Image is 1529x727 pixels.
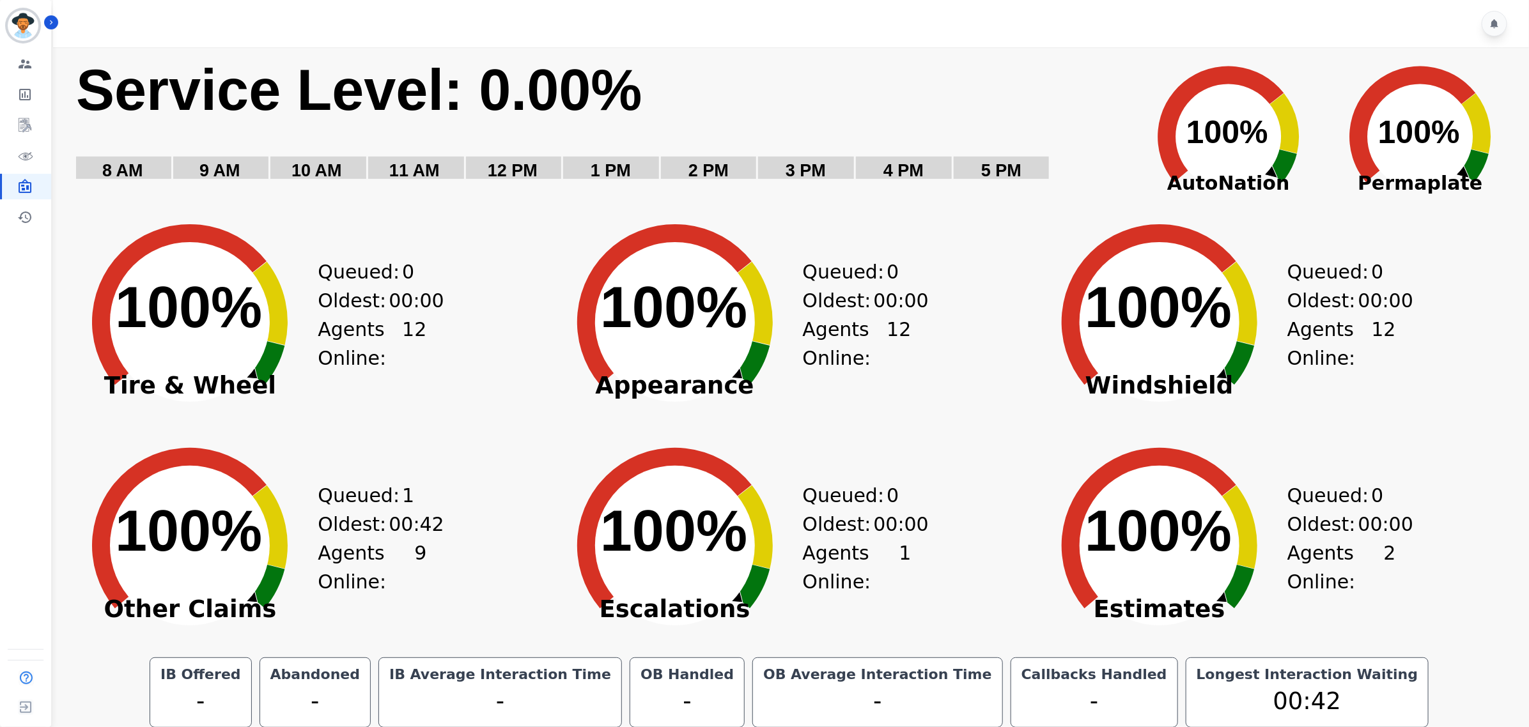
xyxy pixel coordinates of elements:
div: IB Average Interaction Time [387,666,614,684]
div: Agents Online: [318,539,426,596]
text: 1 PM [591,161,631,180]
div: Oldest: [318,510,414,539]
div: Queued: [318,257,414,286]
div: IB Offered [158,666,244,684]
span: Escalations [547,603,803,616]
span: Other Claims [62,603,318,616]
span: 0 [1372,481,1384,510]
div: OB Handled [638,666,736,684]
span: Permaplate [1324,169,1516,197]
span: AutoNation [1133,169,1324,197]
text: 12 PM [488,161,538,180]
text: 100% [600,275,747,339]
div: - [158,684,244,719]
div: Longest Interaction Waiting [1194,666,1421,684]
span: Windshield [1032,379,1287,392]
text: 100% [1378,114,1460,150]
span: 12 [402,315,426,372]
div: Agents Online: [803,539,912,596]
div: Queued: [318,481,414,510]
text: 3 PM [786,161,826,180]
div: - [1019,684,1170,719]
div: Agents Online: [1287,539,1396,596]
div: Queued: [1287,481,1383,510]
div: Agents Online: [318,315,426,372]
span: Appearance [547,379,803,392]
text: 4 PM [883,161,924,180]
div: Agents Online: [1287,315,1396,372]
span: 00:00 [874,286,929,315]
div: Queued: [803,257,899,286]
img: Bordered avatar [8,10,38,41]
div: Abandoned [268,666,362,684]
text: 9 AM [199,161,240,180]
text: Service Level: 0.00% [76,58,642,122]
div: - [387,684,614,719]
span: 0 [402,257,414,286]
text: 100% [1186,114,1268,150]
div: - [638,684,736,719]
span: 0 [887,257,899,286]
text: 100% [115,275,262,339]
text: 100% [600,499,747,563]
text: 10 AM [291,161,342,180]
div: Oldest: [1287,510,1383,539]
span: 00:42 [389,510,444,539]
div: - [761,684,995,719]
div: Queued: [1287,257,1383,286]
div: Oldest: [803,286,899,315]
div: Oldest: [318,286,414,315]
div: Oldest: [1287,286,1383,315]
span: 9 [414,539,426,596]
text: 11 AM [389,161,440,180]
div: Queued: [803,481,899,510]
span: 2 [1384,539,1396,596]
span: 1 [402,481,414,510]
svg: Service Level: 0% [75,56,1129,199]
span: 0 [887,481,899,510]
span: Estimates [1032,603,1287,616]
div: OB Average Interaction Time [761,666,995,684]
span: 00:00 [874,510,929,539]
text: 5 PM [981,161,1021,180]
div: Oldest: [803,510,899,539]
span: 12 [887,315,911,372]
div: Callbacks Handled [1019,666,1170,684]
div: 00:42 [1194,684,1421,719]
text: 100% [115,499,262,563]
span: 1 [899,539,912,596]
div: Agents Online: [803,315,912,372]
span: 12 [1372,315,1396,372]
text: 2 PM [688,161,729,180]
text: 100% [1085,275,1232,339]
text: 100% [1085,499,1232,563]
span: 00:00 [1358,286,1413,315]
span: 0 [1372,257,1384,286]
div: - [268,684,362,719]
span: 00:00 [1358,510,1413,539]
span: 00:00 [389,286,444,315]
span: Tire & Wheel [62,379,318,392]
text: 8 AM [102,161,143,180]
